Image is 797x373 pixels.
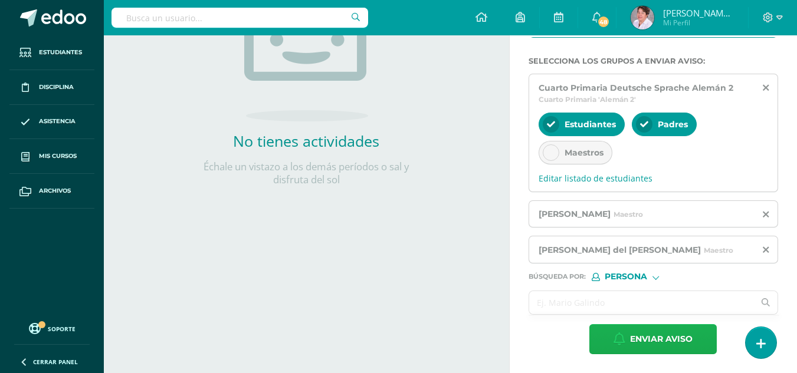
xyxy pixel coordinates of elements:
img: e25b2687233f2d436f85fc9313f9d881.png [631,6,654,29]
a: Mis cursos [9,139,94,174]
span: [PERSON_NAME] del [PERSON_NAME] [663,7,734,19]
input: Ej. Mario Galindo [529,291,755,314]
input: Busca un usuario... [111,8,368,28]
span: Padres [658,119,688,130]
span: Asistencia [39,117,76,126]
span: Persona [605,273,647,280]
div: [object Object] [592,273,680,281]
span: Cuarto Primaria Deutsche Sprache Alemán 2 [539,82,733,93]
button: Enviar aviso [589,324,717,354]
span: Disciplina [39,82,74,92]
h2: No tienes actividades [188,131,424,151]
a: Archivos [9,174,94,209]
span: [PERSON_NAME] del [PERSON_NAME] [539,245,701,255]
label: Selecciona los grupos a enviar aviso : [529,57,778,65]
a: Asistencia [9,105,94,140]
span: Estudiantes [39,48,82,57]
a: Soporte [14,320,90,336]
span: Cerrar panel [33,358,78,366]
span: Editar listado de estudiantes [539,173,768,184]
span: [PERSON_NAME] [539,209,611,219]
span: Cuarto Primaria 'Alemán 2' [539,95,636,104]
a: Estudiantes [9,35,94,70]
span: Búsqueda por : [529,273,586,280]
span: Estudiantes [565,119,616,130]
span: Mis cursos [39,151,77,161]
span: Archivos [39,186,71,196]
span: Soporte [48,325,76,333]
span: Enviar aviso [630,325,693,354]
a: Disciplina [9,70,94,105]
p: Échale un vistazo a los demás períodos o sal y disfruta del sol [188,160,424,186]
span: Maestros [565,147,604,158]
span: Mi Perfil [663,18,734,28]
span: Maestro [704,246,733,255]
span: 48 [597,15,610,28]
span: Maestro [614,210,643,219]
